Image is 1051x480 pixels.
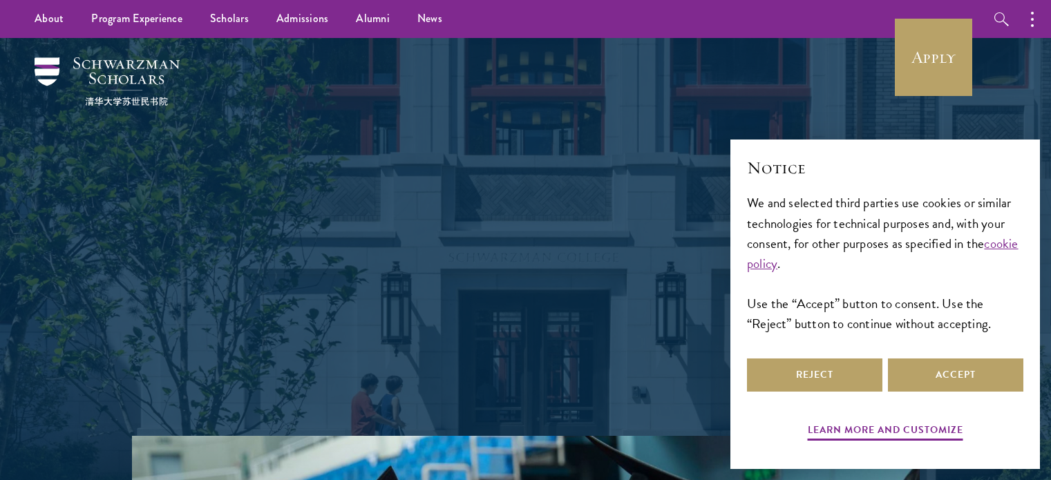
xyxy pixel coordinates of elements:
button: Accept [888,358,1023,392]
a: cookie policy [747,233,1019,273]
img: Schwarzman Scholars [35,57,180,106]
p: Schwarzman Scholars is a prestigious one-year, fully funded master’s program in global affairs at... [277,215,775,381]
h2: Notice [747,156,1023,180]
a: Apply [895,19,972,96]
div: We and selected third parties use cookies or similar technologies for technical purposes and, wit... [747,193,1023,333]
button: Reject [747,358,882,392]
button: Learn more and customize [808,421,963,443]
